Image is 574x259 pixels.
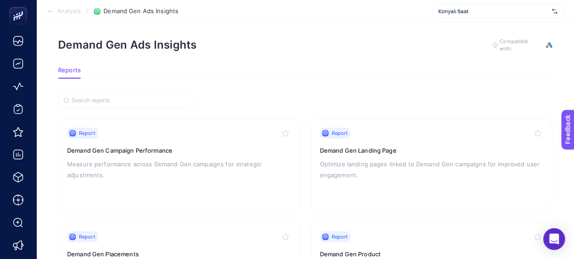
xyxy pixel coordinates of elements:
span: Demand Gen Ads Insights [103,8,178,15]
h3: Demand Gen Product [320,249,544,259]
div: Open Intercom Messenger [543,228,565,250]
span: Report [79,233,95,240]
span: Report [332,129,348,137]
span: Report [332,233,348,240]
span: Report [79,129,95,137]
span: Reports [58,67,81,74]
a: ReportDemand Gen Landing PageOptimize landing pages linked to Demand Gen campaigns for improved u... [311,119,553,211]
a: ReportDemand Gen Campaign PerformanceMeasure performance across Demand Gen campaigns for strategi... [58,119,300,211]
input: Search [72,97,189,104]
span: / [86,7,88,15]
span: Analysis [57,8,81,15]
img: svg%3e [552,7,557,16]
h3: Demand Gen Campaign Performance [67,146,291,155]
span: Konyalı Saat [438,8,548,15]
p: Measure performance across Demand Gen campaigns for strategic adjustments. [67,159,291,180]
span: Feedback [5,3,34,10]
p: Optimize landing pages linked to Demand Gen campaigns for improved user engagement. [320,159,544,180]
h3: Demand Gen Landing Page [320,146,544,155]
button: Reports [58,67,81,79]
h3: Demand Gen Placements [67,249,291,259]
span: Compatible with: [500,38,540,52]
h1: Demand Gen Ads Insights [58,38,197,51]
